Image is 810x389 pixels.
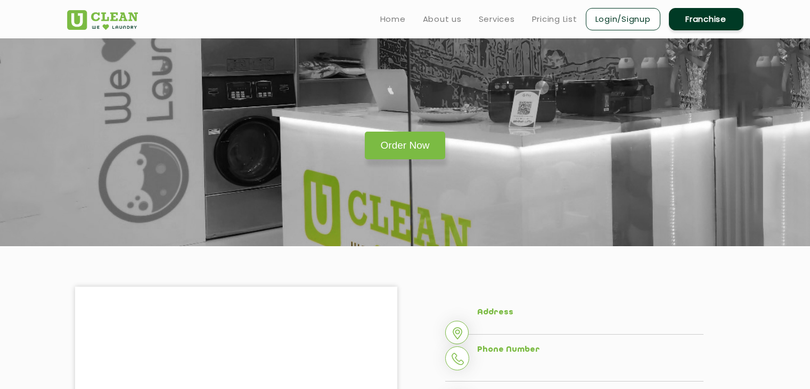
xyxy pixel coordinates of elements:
[380,13,406,26] a: Home
[479,13,515,26] a: Services
[477,308,703,318] h5: Address
[477,345,703,355] h5: Phone Number
[669,8,743,30] a: Franchise
[67,10,138,30] img: UClean Laundry and Dry Cleaning
[586,8,660,30] a: Login/Signup
[532,13,577,26] a: Pricing List
[423,13,462,26] a: About us
[365,132,446,159] a: Order Now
